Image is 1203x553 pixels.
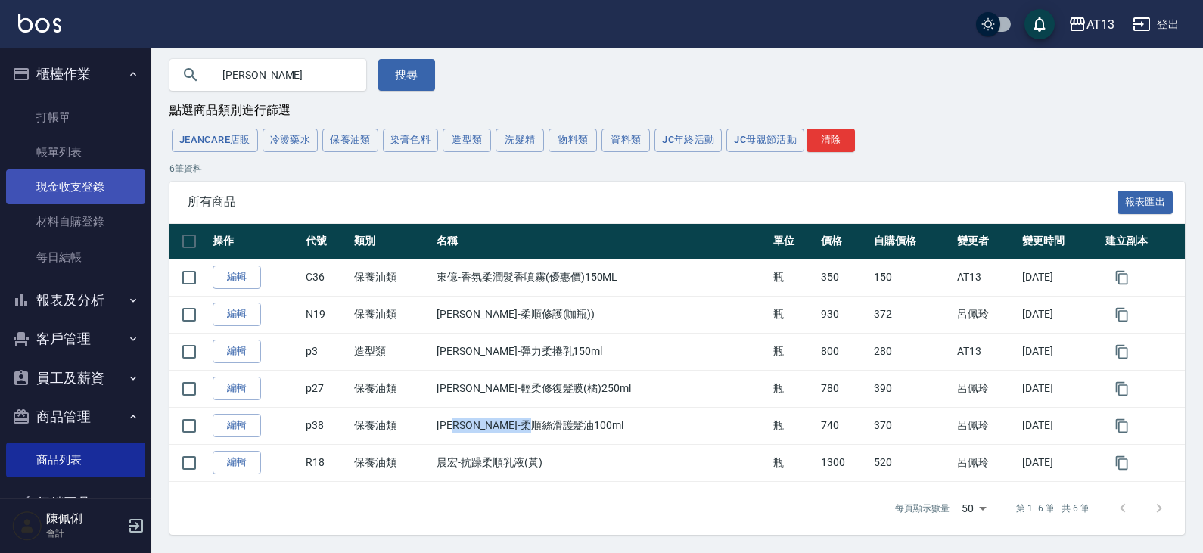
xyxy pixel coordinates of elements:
td: 瓶 [769,333,817,370]
th: 單位 [769,224,817,259]
button: 物料類 [549,129,597,152]
button: 行銷工具 [6,483,145,523]
td: 800 [817,333,870,370]
button: 報表匯出 [1118,191,1173,214]
td: 瓶 [769,370,817,407]
a: 材料自購登錄 [6,204,145,239]
td: 瓶 [769,407,817,444]
td: 保養油類 [350,370,434,407]
div: 50 [956,488,992,529]
p: 每頁顯示數量 [895,502,950,515]
td: 740 [817,407,870,444]
a: 現金收支登錄 [6,169,145,204]
button: 造型類 [443,129,491,152]
p: 6 筆資料 [169,162,1185,176]
td: [DATE] [1018,407,1102,444]
button: save [1024,9,1055,39]
td: [PERSON_NAME]-柔順絲滑護髮油100ml [433,407,769,444]
td: 保養油類 [350,259,434,296]
button: 資料類 [601,129,650,152]
td: 930 [817,296,870,333]
td: 370 [870,407,953,444]
td: 保養油類 [350,407,434,444]
div: AT13 [1086,15,1114,34]
button: 染膏色料 [383,129,439,152]
td: [DATE] [1018,296,1102,333]
td: N19 [302,296,350,333]
td: p38 [302,407,350,444]
td: [PERSON_NAME]-輕柔修復髮膜(橘)250ml [433,370,769,407]
td: 呂佩玲 [953,370,1019,407]
td: [PERSON_NAME]-柔順修護(咖瓶)) [433,296,769,333]
td: [DATE] [1018,370,1102,407]
td: AT13 [953,259,1019,296]
td: 東億-香氛柔潤髮香噴霧(優惠價)150ML [433,259,769,296]
button: JC母親節活動 [726,129,804,152]
td: C36 [302,259,350,296]
a: 編輯 [213,451,261,474]
a: 每日結帳 [6,240,145,275]
button: 客戶管理 [6,319,145,359]
td: 390 [870,370,953,407]
button: 商品管理 [6,397,145,436]
th: 價格 [817,224,870,259]
a: 編輯 [213,377,261,400]
td: [DATE] [1018,333,1102,370]
td: p3 [302,333,350,370]
button: 員工及薪資 [6,359,145,398]
button: 登出 [1127,11,1185,39]
td: 372 [870,296,953,333]
td: 520 [870,444,953,481]
a: 打帳單 [6,100,145,135]
td: 280 [870,333,953,370]
input: 搜尋關鍵字 [212,54,354,95]
td: [PERSON_NAME]-彈力柔捲乳150ml [433,333,769,370]
td: 150 [870,259,953,296]
img: Logo [18,14,61,33]
a: 編輯 [213,340,261,363]
td: 晨宏-抗躁柔順乳液(黃) [433,444,769,481]
a: 報表匯出 [1118,194,1173,209]
th: 操作 [209,224,302,259]
button: JeanCare店販 [172,129,258,152]
td: 1300 [817,444,870,481]
button: 搜尋 [378,59,435,91]
td: 造型類 [350,333,434,370]
th: 變更時間 [1018,224,1102,259]
img: Person [12,511,42,541]
div: 點選商品類別進行篩選 [169,103,1185,119]
td: p27 [302,370,350,407]
span: 所有商品 [188,194,1118,210]
td: [DATE] [1018,259,1102,296]
button: AT13 [1062,9,1121,40]
td: 呂佩玲 [953,407,1019,444]
th: 類別 [350,224,434,259]
td: [DATE] [1018,444,1102,481]
p: 會計 [46,527,123,540]
td: AT13 [953,333,1019,370]
td: 瓶 [769,296,817,333]
button: 報表及分析 [6,281,145,320]
a: 編輯 [213,414,261,437]
button: 保養油類 [322,129,378,152]
button: 冷燙藥水 [263,129,319,152]
td: 保養油類 [350,296,434,333]
td: 瓶 [769,259,817,296]
th: 代號 [302,224,350,259]
h5: 陳佩俐 [46,511,123,527]
button: 清除 [807,129,855,152]
td: 呂佩玲 [953,444,1019,481]
th: 變更者 [953,224,1019,259]
button: 櫃檯作業 [6,54,145,94]
th: 名稱 [433,224,769,259]
a: 帳單列表 [6,135,145,169]
td: 瓶 [769,444,817,481]
td: 保養油類 [350,444,434,481]
td: 780 [817,370,870,407]
th: 自購價格 [870,224,953,259]
a: 商品列表 [6,443,145,477]
th: 建立副本 [1102,224,1185,259]
a: 編輯 [213,303,261,326]
p: 第 1–6 筆 共 6 筆 [1016,502,1090,515]
button: JC年終活動 [654,129,722,152]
